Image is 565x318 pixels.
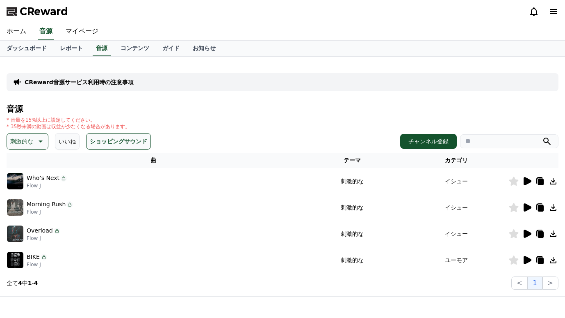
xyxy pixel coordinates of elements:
th: 曲 [7,153,300,168]
td: 刺激的な [300,221,404,247]
td: 刺激的な [300,194,404,221]
button: 1 [527,277,542,290]
img: music [7,199,23,216]
td: イシュー [404,221,508,247]
strong: 4 [34,280,38,286]
p: 全て 中 - [7,279,38,287]
p: Flow J [27,182,67,189]
p: * 音量を15%以上に設定してください。 [7,117,130,123]
a: お知らせ [186,41,222,56]
p: * 35秒未満の動画は収益が少なくなる場合があります。 [7,123,130,130]
span: CReward [20,5,68,18]
button: > [542,277,558,290]
a: CReward [7,5,68,18]
button: チャンネル登録 [400,134,457,149]
p: Flow J [27,235,60,242]
p: Morning Rush [27,200,66,209]
td: ユーモア [404,247,508,273]
a: ガイド [156,41,186,56]
a: CReward音源サービス利用時の注意事項 [25,78,134,86]
td: イシュー [404,168,508,194]
a: マイページ [59,23,105,40]
a: 音源 [93,41,111,56]
a: レポート [53,41,89,56]
button: いいね [55,133,80,150]
th: テーマ [300,153,404,168]
td: イシュー [404,194,508,221]
img: music [7,173,23,189]
img: music [7,252,23,268]
p: Flow J [27,209,73,215]
td: 刺激的な [300,247,404,273]
strong: 1 [28,280,32,286]
a: コンテンツ [114,41,156,56]
p: Overload [27,226,53,235]
button: ショッピングサウンド [86,133,151,150]
img: music [7,226,23,242]
p: 刺激的な [10,136,33,147]
strong: 4 [18,280,22,286]
a: 音源 [38,23,54,40]
p: Flow J [27,261,47,268]
p: Who’s Next [27,174,59,182]
td: 刺激的な [300,168,404,194]
th: カテゴリ [404,153,508,168]
button: 刺激的な [7,133,48,150]
h4: 音源 [7,104,558,113]
button: < [511,277,527,290]
p: BIKE [27,253,40,261]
